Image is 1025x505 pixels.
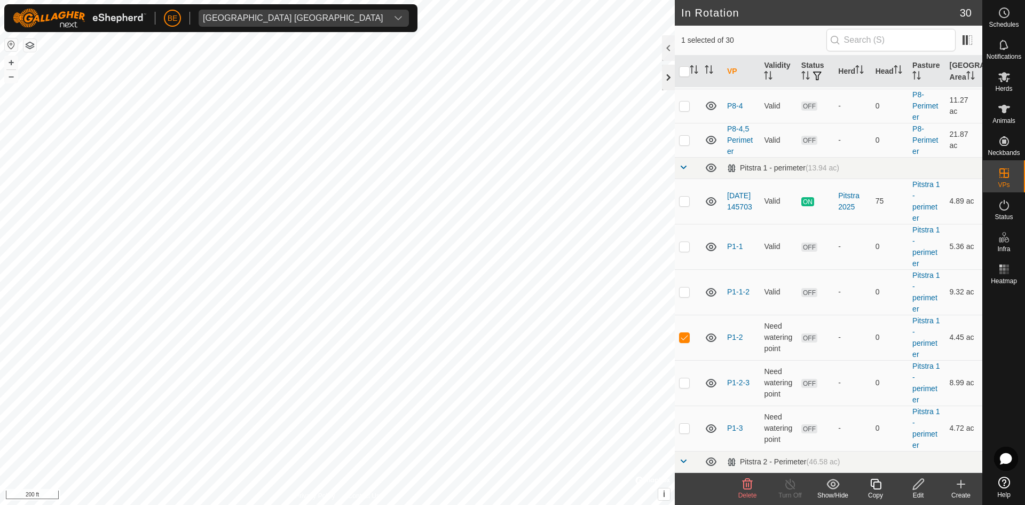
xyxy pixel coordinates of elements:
a: P1-1-2 [727,288,750,296]
span: Schedules [989,21,1019,28]
span: OFF [801,288,817,297]
div: [GEOGRAPHIC_DATA] [GEOGRAPHIC_DATA] [203,14,383,22]
td: 0 [871,315,908,360]
span: OFF [801,379,817,388]
td: 11.27 ac [945,89,982,123]
button: – [5,70,18,83]
td: 4.45 ac [945,315,982,360]
a: [DATE] 145703 [727,191,752,211]
span: BE [168,13,178,24]
a: P1-2-3 [727,378,750,387]
a: P1-2 [727,333,743,341]
div: Pitstra 1 - perimeter [727,164,839,173]
td: 4.89 ac [945,178,982,224]
button: Map Layers [23,39,36,52]
p-sorticon: Activate to sort [855,67,864,75]
td: 8.99 ac [945,360,982,406]
div: Edit [897,491,940,500]
p-sorticon: Activate to sort [966,73,975,81]
td: 4.72 ac [945,406,982,451]
span: OFF [801,102,817,111]
th: VP [723,56,760,88]
div: dropdown trigger [388,10,409,27]
button: i [658,488,670,500]
th: Validity [760,56,797,88]
td: 0 [871,89,908,123]
span: OFF [801,136,817,145]
span: Infra [997,246,1010,252]
td: 0 [871,123,908,157]
a: Pitstra 1 - perimeter [912,407,940,449]
span: Neckbands [988,150,1020,156]
span: 1 selected of 30 [681,35,826,46]
span: Help [997,492,1011,498]
span: Heatmap [991,278,1017,284]
td: 0 [871,360,908,406]
th: Head [871,56,908,88]
td: Valid [760,224,797,269]
div: Show/Hide [811,491,854,500]
th: Herd [834,56,871,88]
div: - [838,100,866,112]
a: P8-Perimeter [912,125,938,156]
p-sorticon: Activate to sort [912,73,921,81]
div: - [838,135,866,146]
td: Need watering point [760,360,797,406]
div: - [838,332,866,343]
span: ON [801,197,814,206]
button: + [5,56,18,69]
td: Need watering point [760,406,797,451]
td: 75 [871,178,908,224]
a: P8-4,5 Perimeter [727,125,753,156]
td: 5.36 ac [945,224,982,269]
a: Pitstra 1 - perimeter [912,362,940,404]
input: Search (S) [826,29,956,51]
span: Herds [995,86,1012,92]
td: Valid [760,89,797,123]
span: Delete [738,492,757,499]
p-sorticon: Activate to sort [690,67,698,75]
th: Status [797,56,834,88]
a: Pitstra 1 - perimeter [912,180,940,222]
a: Pitstra 1 - perimeter [912,226,940,268]
button: Reset Map [5,38,18,51]
div: Copy [854,491,897,500]
div: Pitstra 2025 [838,190,866,213]
div: Create [940,491,982,500]
td: Need watering point [760,315,797,360]
p-sorticon: Activate to sort [705,67,713,75]
div: - [838,286,866,298]
span: VPs [998,182,1010,188]
span: (13.94 ac) [806,164,839,172]
a: P1-3 [727,424,743,432]
div: - [838,241,866,252]
p-sorticon: Activate to sort [764,73,772,81]
a: P8-4 [727,102,743,110]
td: Valid [760,123,797,157]
p-sorticon: Activate to sort [894,67,902,75]
p-sorticon: Activate to sort [801,73,810,81]
td: Valid [760,269,797,315]
td: 0 [871,269,908,315]
span: i [663,490,665,499]
span: 30 [960,5,972,21]
img: Gallagher Logo [13,9,146,28]
a: Help [983,472,1025,502]
div: - [838,423,866,434]
div: Turn Off [769,491,811,500]
span: OFF [801,424,817,433]
a: P8-Perimeter [912,90,938,121]
th: Pasture [908,56,945,88]
a: P1-1 [727,242,743,251]
h2: In Rotation [681,6,960,19]
span: (46.58 ac) [806,457,840,466]
td: 9.32 ac [945,269,982,315]
a: Pitstra 1 - perimeter [912,316,940,359]
div: - [838,377,866,389]
div: Pitstra 2 - Perimeter [727,457,840,467]
span: OFF [801,243,817,252]
a: Privacy Policy [295,491,335,501]
a: Pitstra 1 - perimeter [912,271,940,313]
span: OFF [801,333,817,343]
td: 0 [871,224,908,269]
